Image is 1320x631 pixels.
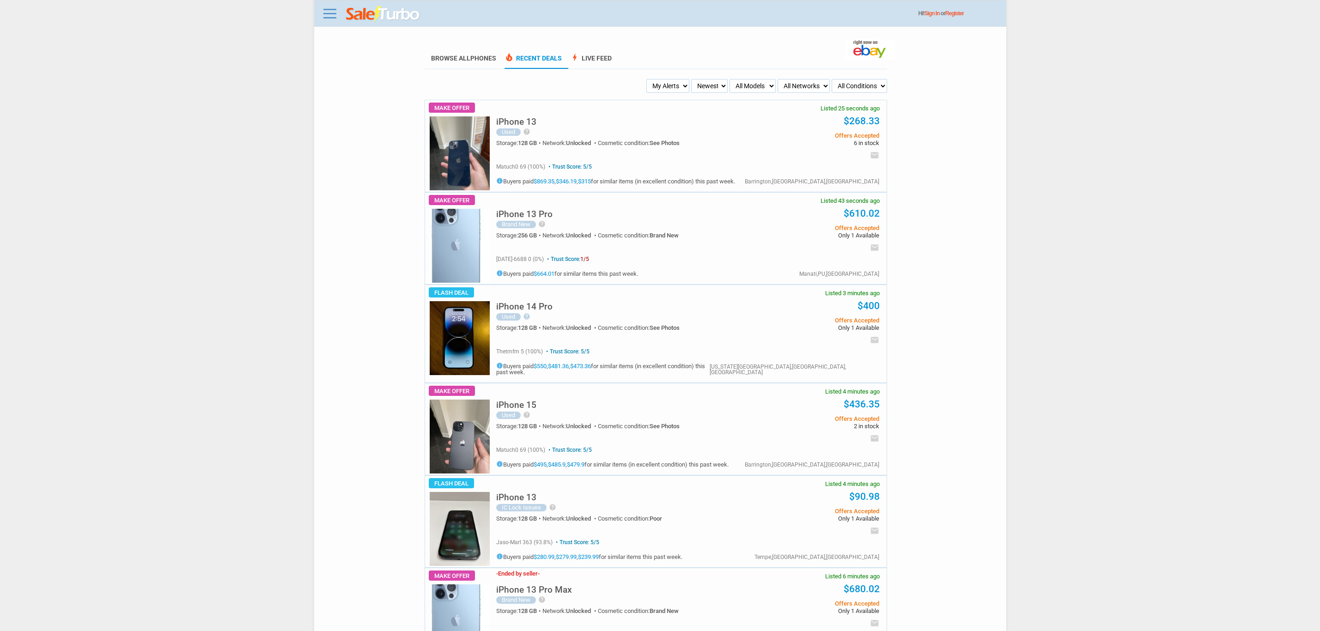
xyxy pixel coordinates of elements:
span: Unlocked [566,607,591,614]
div: [US_STATE][GEOGRAPHIC_DATA],[GEOGRAPHIC_DATA],[GEOGRAPHIC_DATA] [710,364,879,375]
span: Offers Accepted [740,133,879,139]
span: Trust Score: 5/5 [547,447,592,453]
i: help [523,128,530,135]
a: Sign In [925,10,940,17]
div: Storage: [496,232,542,238]
span: Unlocked [566,140,591,146]
i: help [538,596,546,603]
i: email [870,335,879,345]
a: $481.36 [548,363,569,370]
a: $280.99 [534,553,554,560]
i: email [870,243,879,252]
h5: iPhone 14 Pro [496,302,553,311]
h5: iPhone 13 [496,493,536,502]
a: iPhone 14 Pro [496,304,553,311]
span: See Photos [650,324,680,331]
i: email [870,434,879,443]
span: 128 GB [518,140,537,146]
a: iPhone 13 [496,495,536,502]
h3: Ended by seller [496,570,540,576]
a: $90.98 [849,491,880,502]
span: Listed 43 seconds ago [821,198,880,204]
a: $664.01 [534,270,554,277]
h5: iPhone 13 Pro [496,210,553,218]
i: info [496,553,503,560]
span: Flash Deal [429,478,474,488]
span: Make Offer [429,386,475,396]
a: $479.9 [567,461,584,468]
span: Offers Accepted [740,601,879,607]
span: Trust Score: 5/5 [554,539,599,546]
span: Listed 4 minutes ago [825,388,880,394]
a: $315 [578,178,591,185]
span: Only 1 Available [740,325,879,331]
span: 1/5 [580,256,589,262]
span: Offers Accepted [740,317,879,323]
i: help [538,220,546,228]
i: help [523,411,530,419]
a: $239.99 [578,553,599,560]
a: $680.02 [844,583,880,595]
a: $550 [534,363,547,370]
span: Unlocked [566,324,591,331]
span: 6 in stock [740,140,879,146]
span: Make Offer [429,570,475,581]
h5: iPhone 15 [496,400,536,409]
span: Brand New [650,232,679,239]
h5: Buyers paid , , for similar items (in excellent condition) this past week. [496,461,729,467]
a: Register [945,10,964,17]
img: s-l225.jpg [430,400,490,473]
div: Storage: [496,423,542,429]
span: Offers Accepted [740,508,879,514]
div: Network: [542,325,598,331]
i: help [523,313,530,320]
div: Network: [542,232,598,238]
div: Cosmetic condition: [598,232,679,238]
span: Unlocked [566,515,591,522]
span: Offers Accepted [740,416,879,422]
div: Used [496,412,521,419]
span: 256 GB [518,232,537,239]
h5: Buyers paid , , for similar items this past week. [496,553,682,560]
div: IC Lock Issues [496,504,547,511]
span: or [941,10,964,17]
div: Brand New [496,221,536,228]
a: Browse AllPhones [431,55,496,62]
span: - [538,570,540,577]
div: Manati,PU,[GEOGRAPHIC_DATA] [799,271,879,277]
div: Network: [542,140,598,146]
span: 128 GB [518,423,537,430]
a: $485.9 [548,461,566,468]
i: email [870,526,879,535]
span: 2 in stock [740,423,879,429]
img: s-l225.jpg [430,492,490,566]
i: info [496,270,503,277]
div: Storage: [496,608,542,614]
img: s-l225.jpg [430,209,490,283]
div: Cosmetic condition: [598,608,679,614]
span: Unlocked [566,423,591,430]
span: matuch0 69 (100%) [496,164,545,170]
span: Only 1 Available [740,232,879,238]
a: $436.35 [844,399,880,410]
a: $400 [858,300,880,311]
span: Listed 6 minutes ago [825,573,880,579]
div: Cosmetic condition: [598,516,662,522]
span: Trust Score: [545,256,589,262]
h5: iPhone 13 Pro Max [496,585,572,594]
span: 128 GB [518,607,537,614]
span: Offers Accepted [740,225,879,231]
h5: Buyers paid for similar items this past week. [496,270,638,277]
span: thetmfm 5 (100%) [496,348,543,355]
div: Barrington,[GEOGRAPHIC_DATA],[GEOGRAPHIC_DATA] [745,179,879,184]
img: s-l225.jpg [430,301,490,375]
a: $610.02 [844,208,880,219]
span: See Photos [650,423,680,430]
span: Only 1 Available [740,516,879,522]
div: Storage: [496,516,542,522]
span: matuch0 69 (100%) [496,447,545,453]
span: 128 GB [518,515,537,522]
span: Make Offer [429,195,475,205]
i: email [870,151,879,160]
span: Poor [650,515,662,522]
